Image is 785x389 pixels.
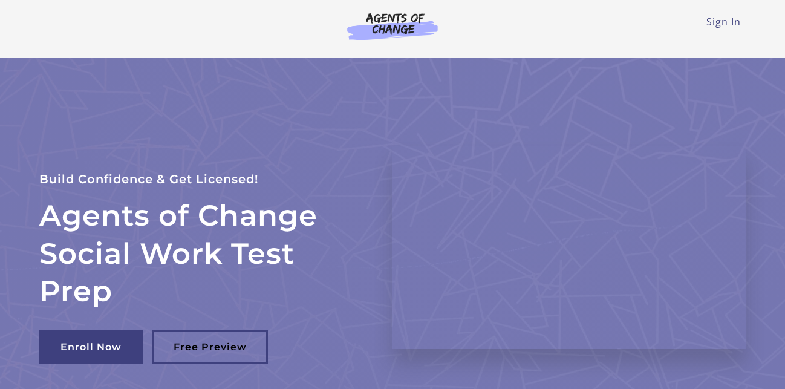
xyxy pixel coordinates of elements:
[39,197,363,310] h2: Agents of Change Social Work Test Prep
[39,169,363,189] p: Build Confidence & Get Licensed!
[706,15,741,28] a: Sign In
[39,330,143,364] a: Enroll Now
[152,330,268,364] a: Free Preview
[334,12,451,40] img: Agents of Change Logo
